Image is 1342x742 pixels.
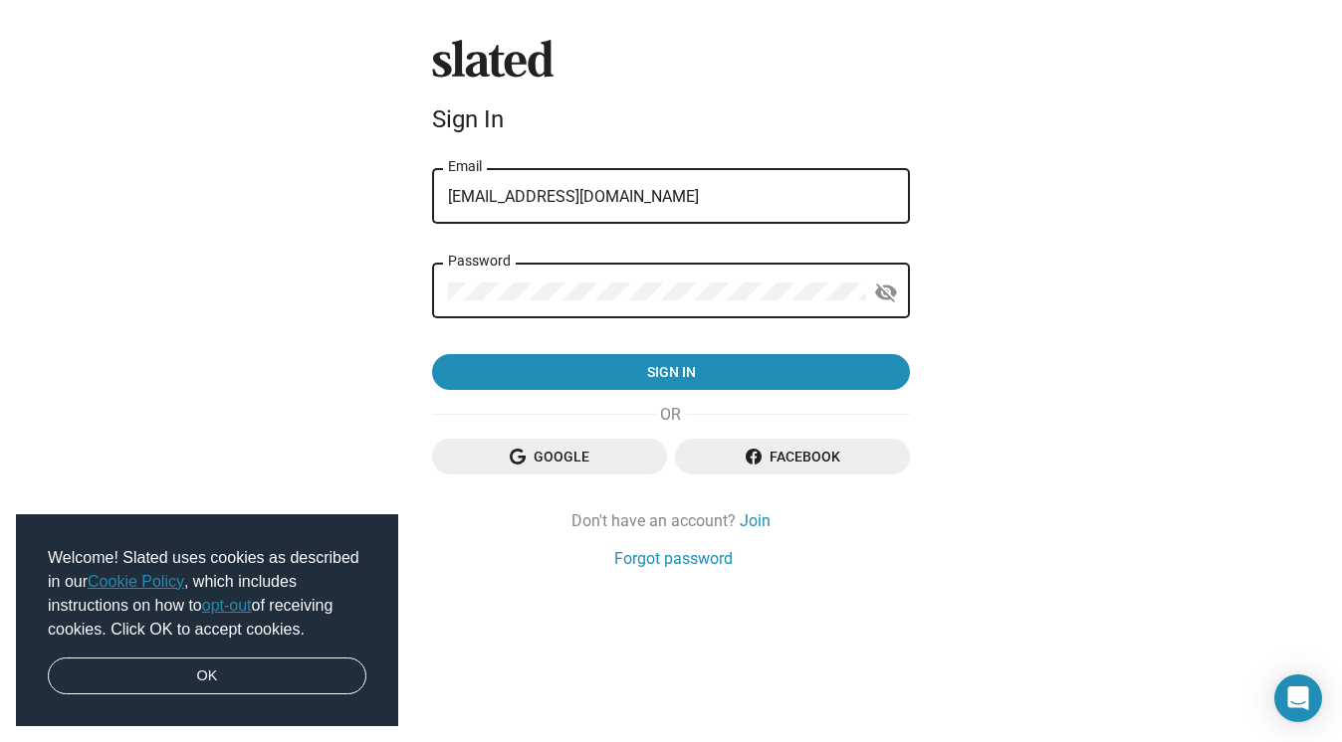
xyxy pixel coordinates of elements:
span: Sign in [448,354,894,390]
div: Sign In [432,105,910,133]
div: Don't have an account? [432,510,910,531]
a: opt-out [202,597,252,614]
button: Sign in [432,354,910,390]
a: Forgot password [614,548,733,569]
sl-branding: Sign In [432,40,910,141]
mat-icon: visibility_off [874,278,898,308]
a: Cookie Policy [88,573,184,590]
a: dismiss cookie message [48,657,366,695]
div: Open Intercom Messenger [1274,674,1322,722]
button: Facebook [675,439,910,474]
span: Welcome! Slated uses cookies as described in our , which includes instructions on how to of recei... [48,546,366,642]
div: cookieconsent [16,514,398,727]
button: Show password [866,273,906,312]
a: Join [740,510,771,531]
span: Facebook [691,439,894,474]
button: Google [432,439,667,474]
span: Google [448,439,651,474]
